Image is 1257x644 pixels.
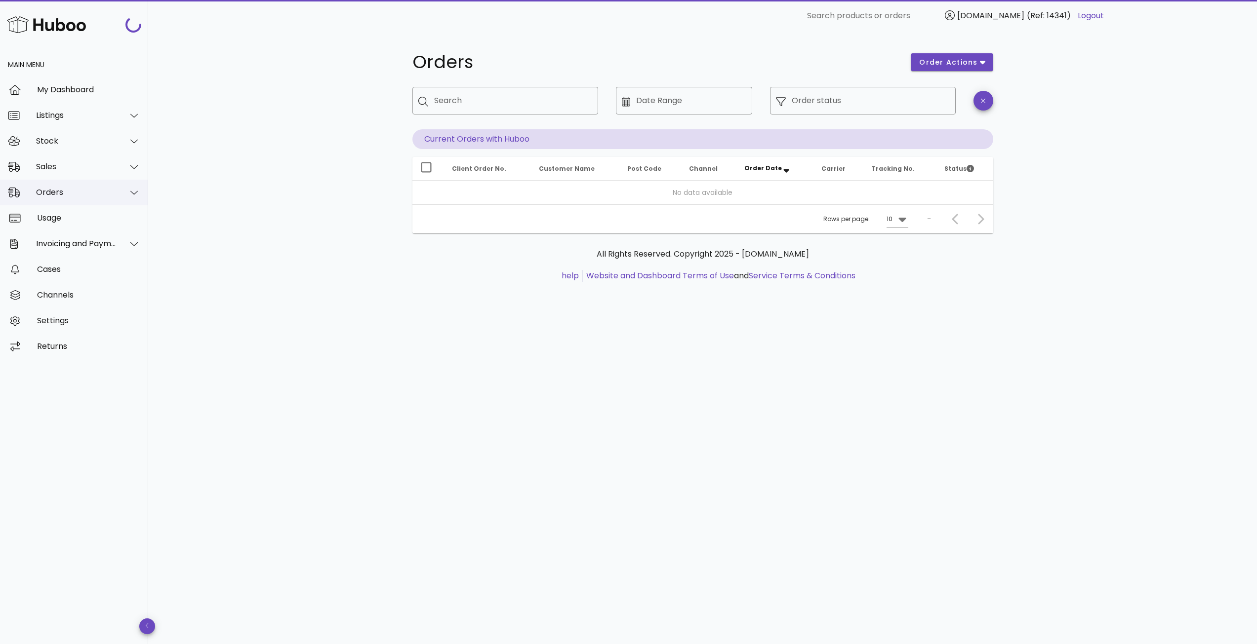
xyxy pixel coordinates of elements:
th: Status [936,157,993,181]
span: Order Date [744,164,782,172]
th: Customer Name [531,157,620,181]
div: Stock [36,136,117,146]
div: Listings [36,111,117,120]
li: and [583,270,855,282]
div: Usage [37,213,140,223]
th: Order Date: Sorted descending. Activate to remove sorting. [736,157,813,181]
th: Post Code [619,157,681,181]
a: help [562,270,579,281]
th: Client Order No. [444,157,531,181]
span: Customer Name [539,164,595,173]
div: – [927,215,931,224]
h1: Orders [412,53,899,71]
div: Settings [37,316,140,325]
button: order actions [911,53,993,71]
div: Rows per page: [823,205,908,233]
div: Returns [37,341,140,351]
span: order actions [919,57,978,68]
a: Website and Dashboard Terms of Use [586,270,734,281]
span: Carrier [821,164,846,173]
div: Channels [37,290,140,300]
span: Channel [689,164,718,173]
span: (Ref: 14341) [1027,10,1071,21]
div: Cases [37,265,140,274]
td: No data available [412,181,993,204]
p: Current Orders with Huboo [412,129,993,149]
div: Invoicing and Payments [36,239,117,248]
img: Huboo Logo [7,14,86,35]
th: Tracking No. [863,157,937,181]
span: Client Order No. [452,164,506,173]
div: 10Rows per page: [887,211,908,227]
div: 10 [887,215,892,224]
th: Channel [681,157,736,181]
span: Status [944,164,974,173]
div: My Dashboard [37,85,140,94]
a: Logout [1078,10,1104,22]
a: Service Terms & Conditions [749,270,855,281]
div: Sales [36,162,117,171]
div: Orders [36,188,117,197]
span: Post Code [627,164,661,173]
p: All Rights Reserved. Copyright 2025 - [DOMAIN_NAME] [420,248,985,260]
th: Carrier [813,157,863,181]
span: [DOMAIN_NAME] [957,10,1024,21]
span: Tracking No. [871,164,915,173]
